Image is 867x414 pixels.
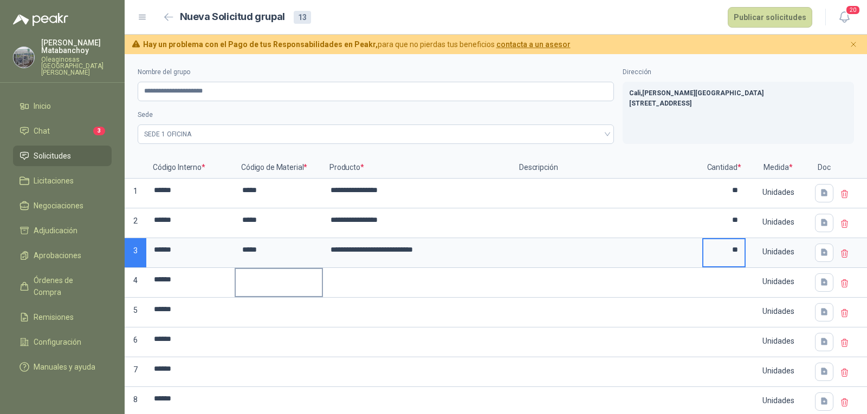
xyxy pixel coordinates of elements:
span: 3 [93,127,105,135]
a: Aprobaciones [13,245,112,266]
div: Unidades [747,388,810,413]
p: Oleaginosas [GEOGRAPHIC_DATA][PERSON_NAME] [41,56,112,76]
p: Producto [323,157,513,179]
label: Nombre del grupo [138,67,614,77]
div: Unidades [747,180,810,205]
span: Órdenes de Compra [34,274,101,298]
a: Chat3 [13,121,112,141]
img: Logo peakr [13,13,68,26]
span: Configuración [34,336,81,348]
a: Licitaciones [13,170,112,191]
p: Código Interno [146,157,235,179]
a: Inicio [13,96,112,116]
p: Descripción [513,157,702,179]
p: Cantidad [702,157,746,179]
p: 4 [125,268,146,298]
span: Manuales y ayuda [34,361,95,373]
span: Chat [34,125,50,137]
div: Unidades [747,299,810,324]
p: 1 [125,179,146,208]
p: 6 [125,327,146,357]
a: Solicitudes [13,146,112,166]
p: 3 [125,238,146,268]
span: Solicitudes [34,150,71,162]
div: Unidades [747,358,810,383]
p: 2 [125,208,146,238]
div: Unidades [747,209,810,234]
p: [STREET_ADDRESS] [629,98,847,109]
p: 7 [125,357,146,387]
a: Adjudicación [13,220,112,241]
label: Dirección [623,67,854,77]
p: [PERSON_NAME] Matabanchoy [41,39,112,54]
p: 5 [125,298,146,327]
a: Manuales y ayuda [13,357,112,377]
span: para que no pierdas tus beneficios [143,38,571,50]
button: 20 [834,8,854,27]
p: Doc [811,157,838,179]
span: Adjudicación [34,225,77,236]
img: Company Logo [14,47,34,68]
span: 20 [845,5,860,15]
span: Licitaciones [34,175,74,187]
div: 13 [294,11,311,24]
p: Medida [746,157,811,179]
button: Publicar solicitudes [728,7,812,28]
div: Unidades [747,328,810,353]
div: Unidades [747,269,810,294]
a: Configuración [13,332,112,352]
p: Código de Material [235,157,323,179]
span: Negociaciones [34,200,83,212]
button: Cerrar [847,38,860,51]
a: Negociaciones [13,195,112,216]
div: Unidades [747,239,810,264]
h2: Nueva Solicitud grupal [180,9,285,25]
label: Sede [138,110,614,120]
span: SEDE 1 OFICINA [144,126,607,142]
a: Remisiones [13,307,112,327]
span: Inicio [34,100,51,112]
p: Cali , [PERSON_NAME][GEOGRAPHIC_DATA] [629,88,847,98]
a: contacta a un asesor [496,40,571,49]
span: Aprobaciones [34,249,81,261]
a: Órdenes de Compra [13,270,112,303]
span: Remisiones [34,311,74,323]
b: Hay un problema con el Pago de tus Responsabilidades en Peakr, [143,40,378,49]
